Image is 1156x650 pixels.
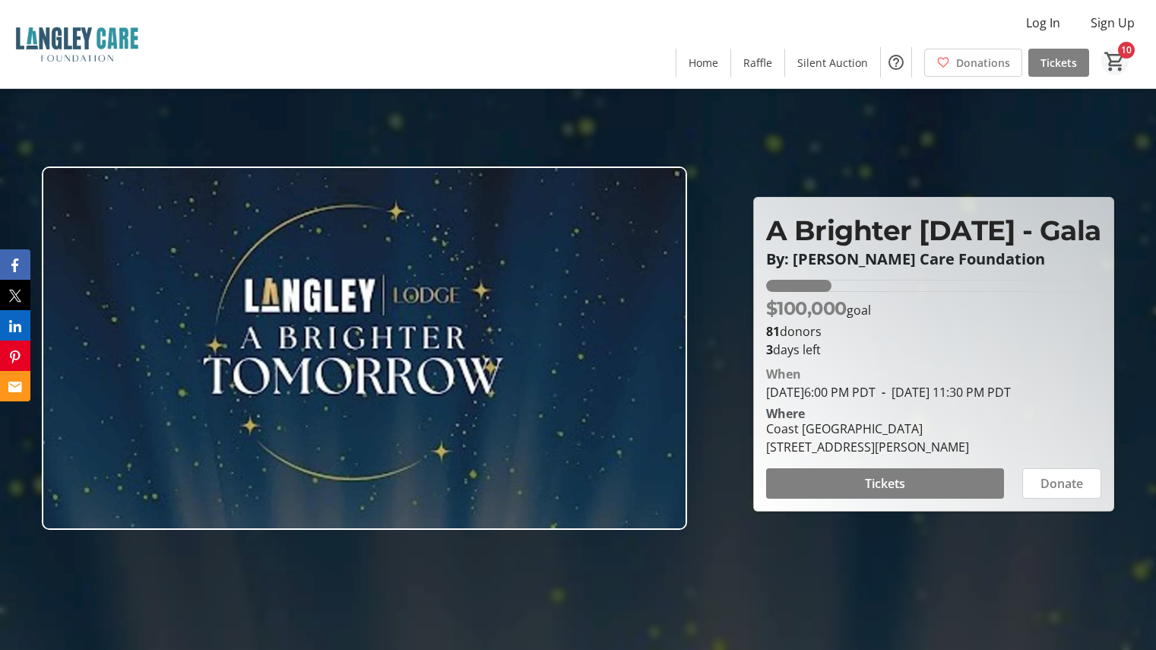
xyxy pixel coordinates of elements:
[1101,48,1129,75] button: Cart
[766,323,780,340] b: 81
[766,297,847,319] span: $100,000
[676,49,730,77] a: Home
[766,280,1101,292] div: 19.64645% of fundraising goal reached
[1040,474,1083,493] span: Donate
[1014,11,1072,35] button: Log In
[956,55,1010,71] span: Donations
[766,365,801,383] div: When
[766,407,805,420] div: Where
[766,295,871,322] p: goal
[1078,11,1147,35] button: Sign Up
[876,384,1011,401] span: [DATE] 11:30 PM PDT
[797,55,868,71] span: Silent Auction
[766,322,1101,341] p: donors
[924,49,1022,77] a: Donations
[9,6,144,82] img: Langley Care Foundation 's Logo
[766,341,1101,359] p: days left
[876,384,892,401] span: -
[1022,468,1101,499] button: Donate
[689,55,718,71] span: Home
[42,166,687,530] img: Campaign CTA Media Photo
[766,438,969,456] div: [STREET_ADDRESS][PERSON_NAME]
[743,55,772,71] span: Raffle
[766,251,1101,268] p: By: [PERSON_NAME] Care Foundation
[785,49,880,77] a: Silent Auction
[1026,14,1060,32] span: Log In
[1028,49,1089,77] a: Tickets
[766,420,969,438] div: Coast [GEOGRAPHIC_DATA]
[766,468,1004,499] button: Tickets
[881,47,911,78] button: Help
[865,474,905,493] span: Tickets
[766,214,1101,247] span: A Brighter [DATE] - Gala
[766,384,876,401] span: [DATE] 6:00 PM PDT
[1040,55,1077,71] span: Tickets
[1091,14,1135,32] span: Sign Up
[766,341,773,358] span: 3
[731,49,784,77] a: Raffle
